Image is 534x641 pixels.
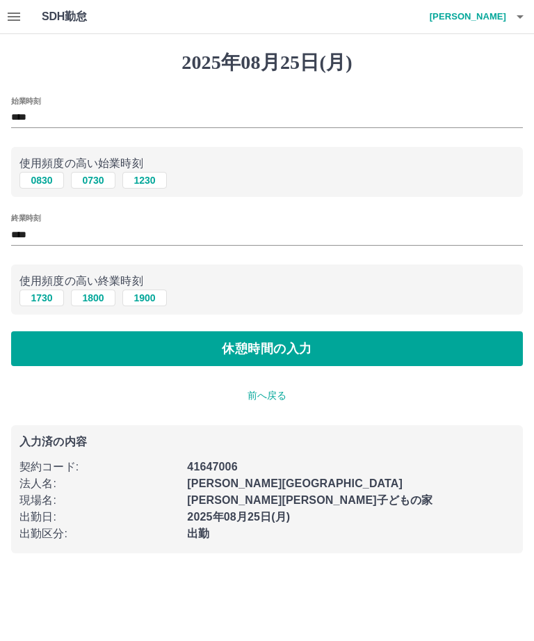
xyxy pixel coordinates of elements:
[11,51,523,74] h1: 2025年08月25日(月)
[11,213,40,223] label: 終業時刻
[187,511,290,523] b: 2025年08月25日(月)
[187,528,209,539] b: 出勤
[71,290,115,306] button: 1800
[19,436,515,448] p: 入力済の内容
[122,172,167,189] button: 1230
[19,273,515,290] p: 使用頻度の高い終業時刻
[19,492,179,509] p: 現場名 :
[122,290,167,306] button: 1900
[19,475,179,492] p: 法人名 :
[11,388,523,403] p: 前へ戻る
[11,331,523,366] button: 休憩時間の入力
[11,95,40,106] label: 始業時刻
[19,155,515,172] p: 使用頻度の高い始業時刻
[19,525,179,542] p: 出勤区分 :
[187,461,237,473] b: 41647006
[187,494,432,506] b: [PERSON_NAME][PERSON_NAME]子どもの家
[19,459,179,475] p: 契約コード :
[19,172,64,189] button: 0830
[19,290,64,306] button: 1730
[19,509,179,525] p: 出勤日 :
[187,477,403,489] b: [PERSON_NAME][GEOGRAPHIC_DATA]
[71,172,115,189] button: 0730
